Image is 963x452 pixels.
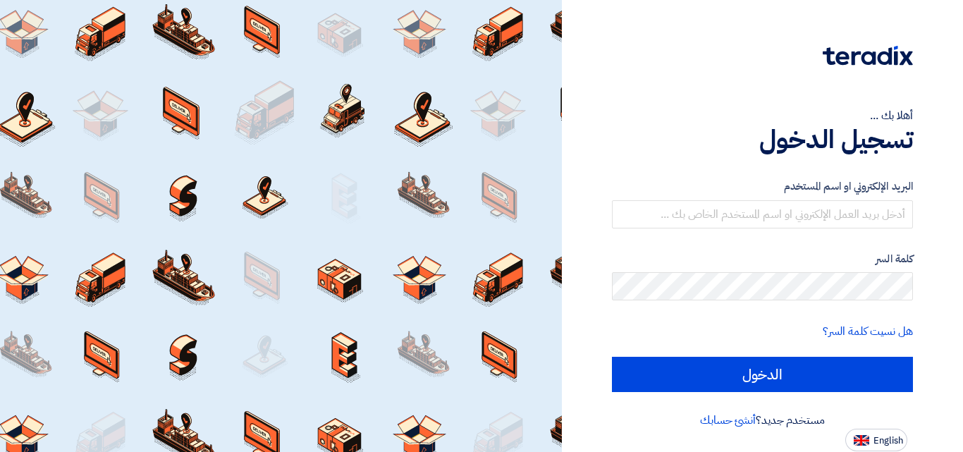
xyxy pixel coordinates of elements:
a: أنشئ حسابك [700,412,756,429]
img: Teradix logo [823,46,913,66]
button: English [845,429,907,451]
div: أهلا بك ... [612,107,913,124]
label: كلمة السر [612,251,913,267]
label: البريد الإلكتروني او اسم المستخدم [612,178,913,195]
input: أدخل بريد العمل الإلكتروني او اسم المستخدم الخاص بك ... [612,200,913,228]
input: الدخول [612,357,913,392]
img: en-US.png [854,435,869,446]
div: مستخدم جديد؟ [612,412,913,429]
a: هل نسيت كلمة السر؟ [823,323,913,340]
h1: تسجيل الدخول [612,124,913,155]
span: English [873,436,903,446]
